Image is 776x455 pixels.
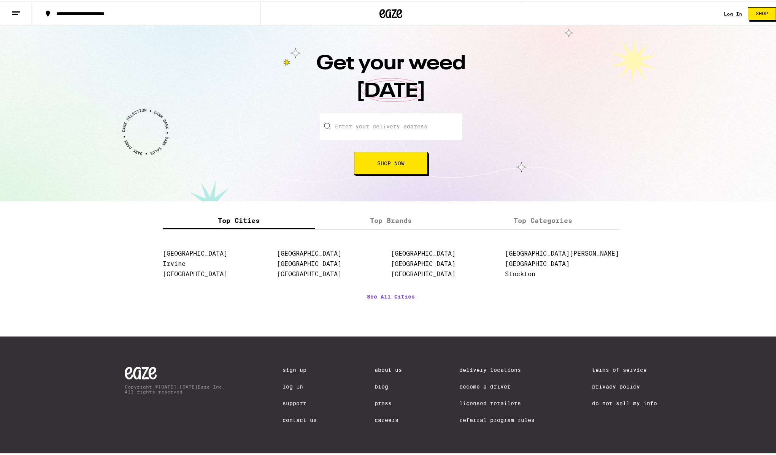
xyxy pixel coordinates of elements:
[125,383,225,393] p: Copyright © [DATE]-[DATE] Eaze Inc. All rights reserved.
[282,365,317,371] a: Sign Up
[724,10,742,15] a: Log In
[391,269,455,276] a: [GEOGRAPHIC_DATA]
[375,382,402,388] a: Blog
[756,10,768,14] span: Shop
[163,248,227,256] a: [GEOGRAPHIC_DATA]
[277,269,341,276] a: [GEOGRAPHIC_DATA]
[748,6,776,19] button: Shop
[459,365,535,371] a: Delivery Locations
[592,365,657,371] a: Terms of Service
[163,269,227,276] a: [GEOGRAPHIC_DATA]
[505,259,570,266] a: [GEOGRAPHIC_DATA]
[315,211,467,227] label: Top Brands
[391,248,455,256] a: [GEOGRAPHIC_DATA]
[163,211,619,228] div: tabs
[320,112,462,138] input: Enter your delivery address
[282,416,317,422] a: Contact Us
[277,49,505,112] h1: Get your weed [DATE]
[592,382,657,388] a: Privacy Policy
[277,259,341,266] a: [GEOGRAPHIC_DATA]
[391,259,455,266] a: [GEOGRAPHIC_DATA]
[377,159,405,164] span: Shop Now
[467,211,619,227] label: Top Categories
[505,248,619,256] a: [GEOGRAPHIC_DATA][PERSON_NAME]
[375,399,402,405] a: Press
[163,211,315,227] label: Top Cities
[354,150,428,173] button: Shop Now
[592,399,657,405] a: Do Not Sell My Info
[459,382,535,388] a: Become a Driver
[375,416,402,422] a: Careers
[459,416,535,422] a: Referral Program Rules
[277,248,341,256] a: [GEOGRAPHIC_DATA]
[163,259,186,266] a: Irvine
[505,269,535,276] a: Stockton
[282,399,317,405] a: Support
[459,399,535,405] a: Licensed Retailers
[367,292,415,320] a: See All Cities
[282,382,317,388] a: Log In
[5,5,55,11] span: Hi. Need any help?
[375,365,402,371] a: About Us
